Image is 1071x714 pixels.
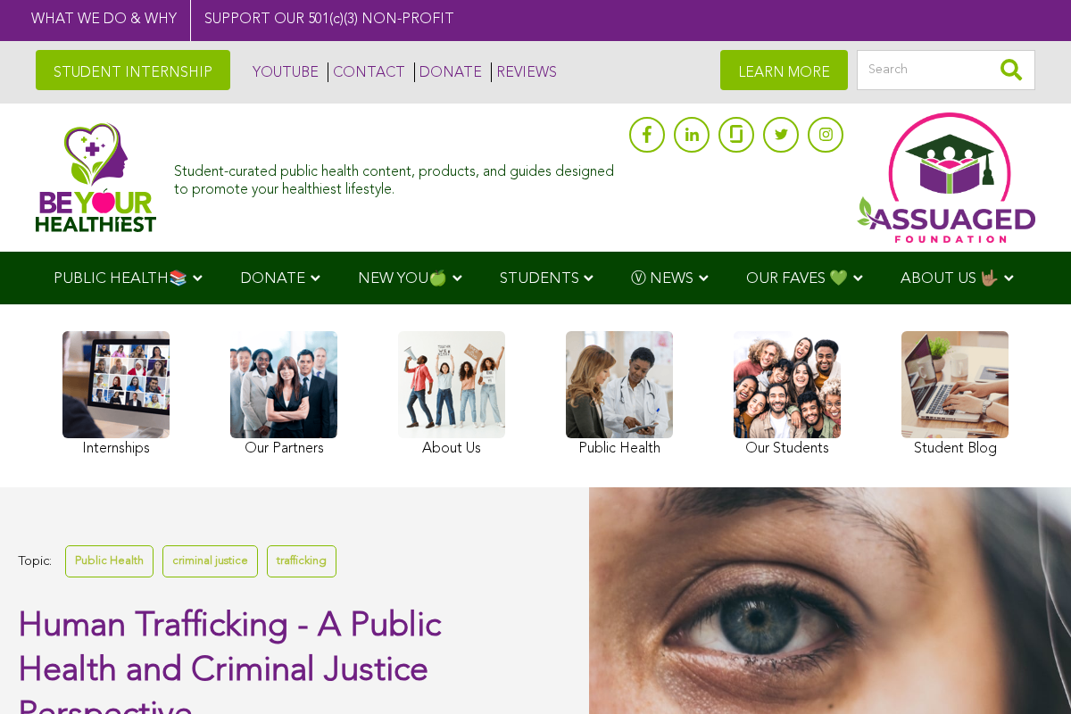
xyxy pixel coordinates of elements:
[358,271,447,286] span: NEW YOU🍏
[491,62,557,82] a: REVIEWS
[267,545,336,577] a: trafficking
[162,545,258,577] a: criminal justice
[500,271,579,286] span: STUDENTS
[36,122,156,232] img: Assuaged
[857,112,1035,243] img: Assuaged App
[720,50,848,90] a: LEARN MORE
[65,545,154,577] a: Public Health
[248,62,319,82] a: YOUTUBE
[18,550,52,574] span: Topic:
[730,125,743,143] img: glassdoor
[746,271,848,286] span: OUR FAVES 💚
[36,50,230,90] a: STUDENT INTERNSHIP
[328,62,405,82] a: CONTACT
[414,62,482,82] a: DONATE
[240,271,305,286] span: DONATE
[27,252,1044,304] div: Navigation Menu
[982,628,1071,714] iframe: Chat Widget
[54,271,187,286] span: PUBLIC HEALTH📚
[857,50,1035,90] input: Search
[901,271,999,286] span: ABOUT US 🤟🏽
[174,155,620,198] div: Student-curated public health content, products, and guides designed to promote your healthiest l...
[631,271,693,286] span: Ⓥ NEWS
